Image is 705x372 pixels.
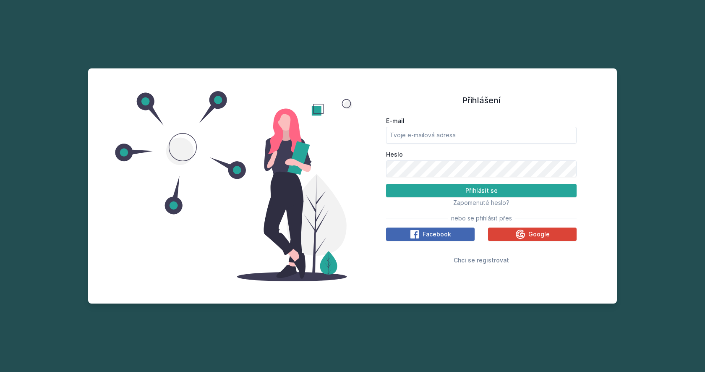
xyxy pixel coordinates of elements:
[453,199,509,206] span: Zapomenuté heslo?
[488,228,577,241] button: Google
[454,255,509,265] button: Chci se registrovat
[454,257,509,264] span: Chci se registrovat
[386,228,475,241] button: Facebook
[386,117,577,125] label: E-mail
[528,230,550,238] span: Google
[386,184,577,197] button: Přihlásit se
[423,230,451,238] span: Facebook
[386,127,577,144] input: Tvoje e-mailová adresa
[386,94,577,107] h1: Přihlášení
[386,150,577,159] label: Heslo
[451,214,512,223] span: nebo se přihlásit přes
